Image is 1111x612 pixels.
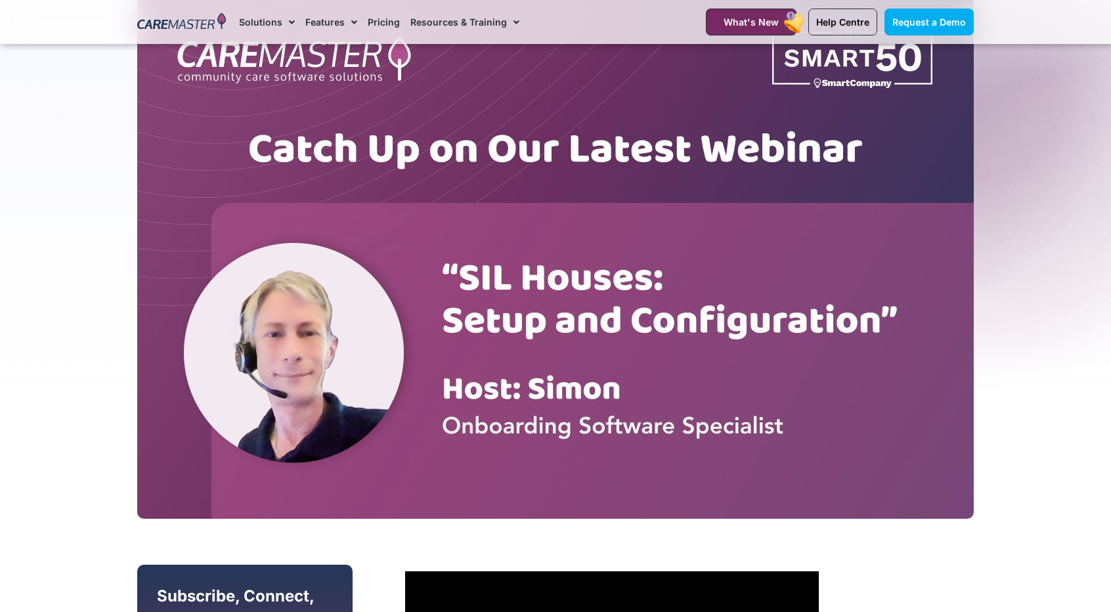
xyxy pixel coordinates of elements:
a: Help Centre [808,9,877,35]
span: Request a Demo [892,16,966,28]
span: What's New [724,16,779,28]
a: Request a Demo [884,9,974,35]
a: What's New [706,9,796,35]
img: CareMaster Logo [137,12,226,32]
span: Help Centre [816,16,869,28]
